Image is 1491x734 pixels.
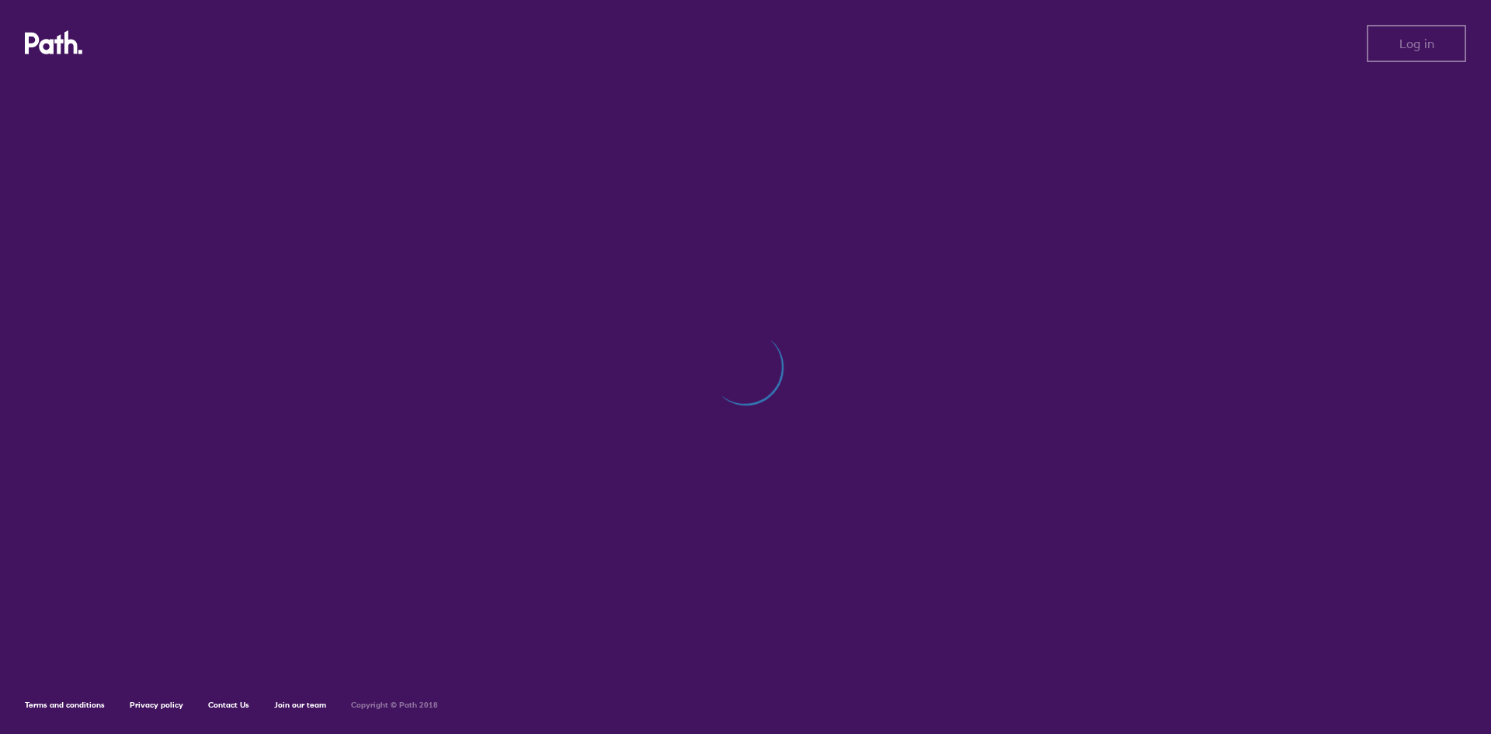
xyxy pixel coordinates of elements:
[351,701,438,710] h6: Copyright © Path 2018
[1367,25,1466,62] button: Log in
[130,700,183,710] a: Privacy policy
[1399,37,1434,50] span: Log in
[208,700,249,710] a: Contact Us
[25,700,105,710] a: Terms and conditions
[274,700,326,710] a: Join our team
